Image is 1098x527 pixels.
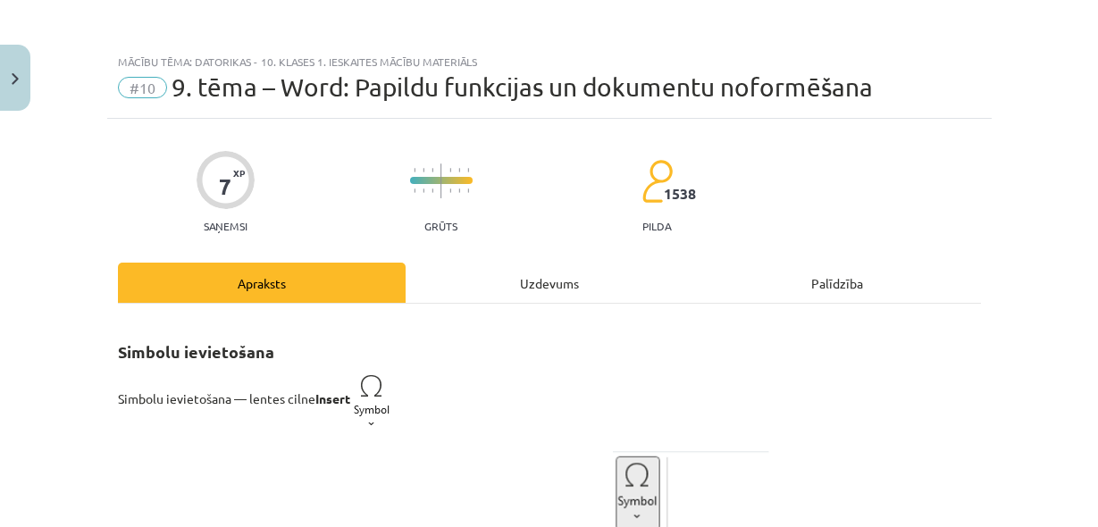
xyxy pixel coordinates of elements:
p: Simbolu ievietošana — lentes cilne [118,369,981,432]
img: icon-short-line-57e1e144782c952c97e751825c79c345078a6d821885a25fce030b3d8c18986b.svg [449,188,451,193]
img: icon-short-line-57e1e144782c952c97e751825c79c345078a6d821885a25fce030b3d8c18986b.svg [458,168,460,172]
img: students-c634bb4e5e11cddfef0936a35e636f08e4e9abd3cc4e673bd6f9a4125e45ecb1.svg [641,159,673,204]
p: pilda [642,220,671,232]
img: icon-short-line-57e1e144782c952c97e751825c79c345078a6d821885a25fce030b3d8c18986b.svg [423,168,424,172]
img: icon-short-line-57e1e144782c952c97e751825c79c345078a6d821885a25fce030b3d8c18986b.svg [458,188,460,193]
img: icon-long-line-d9ea69661e0d244f92f715978eff75569469978d946b2353a9bb055b3ed8787d.svg [440,163,442,198]
p: Saņemsi [197,220,255,232]
div: Palīdzība [693,263,981,303]
img: icon-short-line-57e1e144782c952c97e751825c79c345078a6d821885a25fce030b3d8c18986b.svg [467,188,469,193]
div: Mācību tēma: Datorikas - 10. klases 1. ieskaites mācību materiāls [118,55,981,68]
p: Grūts [424,220,457,232]
div: 7 [219,174,231,199]
img: icon-short-line-57e1e144782c952c97e751825c79c345078a6d821885a25fce030b3d8c18986b.svg [449,168,451,172]
img: icon-short-line-57e1e144782c952c97e751825c79c345078a6d821885a25fce030b3d8c18986b.svg [423,188,424,193]
span: #10 [118,77,167,98]
img: icon-close-lesson-0947bae3869378f0d4975bcd49f059093ad1ed9edebbc8119c70593378902aed.svg [12,73,19,85]
div: Apraksts [118,263,406,303]
img: icon-short-line-57e1e144782c952c97e751825c79c345078a6d821885a25fce030b3d8c18986b.svg [467,168,469,172]
img: icon-short-line-57e1e144782c952c97e751825c79c345078a6d821885a25fce030b3d8c18986b.svg [432,168,433,172]
img: icon-short-line-57e1e144782c952c97e751825c79c345078a6d821885a25fce030b3d8c18986b.svg [432,188,433,193]
img: icon-short-line-57e1e144782c952c97e751825c79c345078a6d821885a25fce030b3d8c18986b.svg [414,168,415,172]
strong: Insert [315,390,393,406]
span: 9. tēma – Word: Papildu funkcijas un dokumentu noformēšana [172,72,873,102]
img: icon-short-line-57e1e144782c952c97e751825c79c345078a6d821885a25fce030b3d8c18986b.svg [414,188,415,193]
strong: Simbolu ievietošana [118,341,274,362]
span: XP [233,168,245,178]
span: 1538 [664,186,696,202]
div: Uzdevums [406,263,693,303]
